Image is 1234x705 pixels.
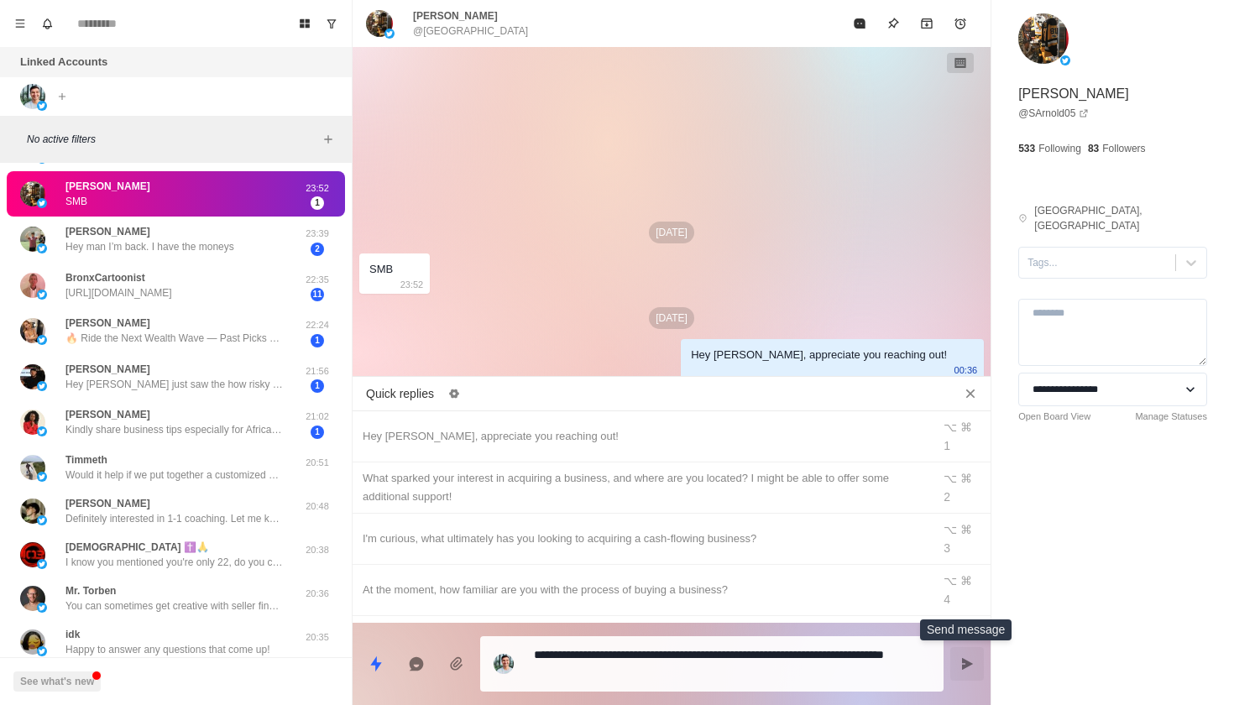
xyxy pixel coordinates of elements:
[944,7,977,40] button: Add reminder
[384,29,395,39] img: picture
[296,181,338,196] p: 23:52
[37,101,47,111] img: picture
[440,647,473,681] button: Add media
[20,410,45,435] img: picture
[20,455,45,480] img: picture
[65,467,284,483] p: Would it help if we put together a customized game plan that clearly outlines how to find, evalua...
[65,194,87,209] p: SMB
[7,10,34,37] button: Menu
[400,647,433,681] button: Reply with AI
[65,316,150,331] p: [PERSON_NAME]
[20,629,45,655] img: picture
[65,407,150,422] p: [PERSON_NAME]
[20,499,45,524] img: picture
[1018,410,1090,424] a: Open Board View
[37,335,47,345] img: picture
[363,427,922,446] div: Hey [PERSON_NAME], appreciate you reaching out!
[649,307,694,329] p: [DATE]
[1018,84,1129,104] p: [PERSON_NAME]
[296,499,338,514] p: 20:48
[37,198,47,208] img: picture
[944,469,980,506] div: ⌥ ⌘ 2
[1038,141,1081,156] p: Following
[37,646,47,656] img: picture
[311,243,324,256] span: 2
[1060,55,1070,65] img: picture
[954,361,978,379] p: 00:36
[363,581,922,599] div: At the moment, how familiar are you with the process of buying a business?
[37,472,47,482] img: picture
[311,379,324,393] span: 1
[1135,410,1207,424] a: Manage Statuses
[366,385,434,403] p: Quick replies
[20,273,45,298] img: picture
[296,227,338,241] p: 23:39
[957,380,984,407] button: Close quick replies
[369,260,393,279] div: SMB
[52,86,72,107] button: Add account
[65,224,150,239] p: [PERSON_NAME]
[27,132,318,147] p: No active filters
[65,362,150,377] p: [PERSON_NAME]
[37,603,47,613] img: picture
[950,647,984,681] button: Send message
[20,318,45,343] img: picture
[944,520,980,557] div: ⌥ ⌘ 3
[20,84,45,109] img: picture
[413,23,528,39] p: @[GEOGRAPHIC_DATA]
[291,10,318,37] button: Board View
[20,181,45,206] img: picture
[65,452,107,467] p: Timmeth
[318,10,345,37] button: Show unread conversations
[1102,141,1145,156] p: Followers
[1018,141,1035,156] p: 533
[296,273,338,287] p: 22:35
[37,515,47,525] img: picture
[296,456,338,470] p: 20:51
[20,364,45,389] img: picture
[37,559,47,569] img: picture
[37,381,47,391] img: picture
[944,572,980,608] div: ⌥ ⌘ 4
[65,179,150,194] p: [PERSON_NAME]
[311,334,324,347] span: 1
[413,8,498,23] p: [PERSON_NAME]
[65,496,150,511] p: [PERSON_NAME]
[65,555,284,570] p: I know you mentioned you're only 22, do you currently have any capital set aside to buy a business?
[65,583,116,598] p: Mr. Torben
[37,426,47,436] img: picture
[65,331,284,346] p: 🔥 Ride the Next Wealth Wave — Past Picks Delivered up to 312% Annual Returns! 🔥 We’re an elite cr...
[65,377,284,392] p: Hey [PERSON_NAME] just saw the how risky is a small business video looks awesome. I think with so...
[20,586,45,611] img: picture
[843,7,876,40] button: Mark as read
[363,530,922,548] div: I'm curious, what ultimately has you looking to acquiring a cash-flowing business?
[311,426,324,439] span: 1
[20,227,45,252] img: picture
[691,346,947,364] div: Hey [PERSON_NAME], appreciate you reaching out!
[20,54,107,70] p: Linked Accounts
[65,511,284,526] p: Definitely interested in 1-1 coaching. Let me know if there are any openings.
[65,540,209,555] p: [DEMOGRAPHIC_DATA] ✝️🙏
[876,7,910,40] button: Pin
[311,288,324,301] span: 11
[296,318,338,332] p: 22:24
[296,364,338,379] p: 21:56
[296,543,338,557] p: 20:38
[34,10,60,37] button: Notifications
[363,469,922,506] div: What sparked your interest in acquiring a business, and where are you located? I might be able to...
[1018,106,1089,121] a: @SArnold05
[65,270,145,285] p: BronxCartoonist
[1088,141,1099,156] p: 83
[296,587,338,601] p: 20:36
[494,654,514,674] img: picture
[37,290,47,300] img: picture
[65,627,80,642] p: idk
[1034,203,1207,233] p: [GEOGRAPHIC_DATA], [GEOGRAPHIC_DATA]
[441,380,468,407] button: Edit quick replies
[296,410,338,424] p: 21:02
[1018,13,1069,64] img: picture
[366,10,393,37] img: picture
[649,222,694,243] p: [DATE]
[65,422,284,437] p: Kindly share business tips especially for African to Global markets
[359,647,393,681] button: Quick replies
